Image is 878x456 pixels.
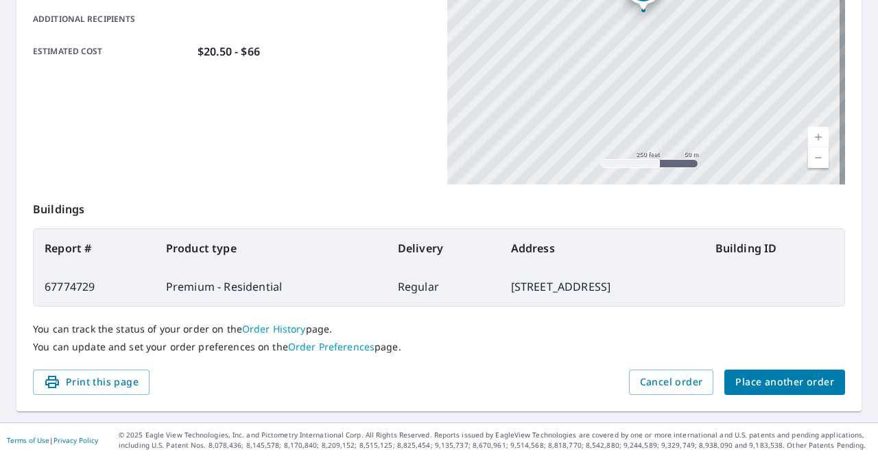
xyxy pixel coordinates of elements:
a: Order Preferences [288,340,375,353]
p: Buildings [33,184,845,228]
p: © 2025 Eagle View Technologies, Inc. and Pictometry International Corp. All Rights Reserved. Repo... [119,430,871,451]
span: Print this page [44,374,139,391]
td: 67774729 [34,267,155,306]
td: [STREET_ADDRESS] [500,267,704,306]
p: You can update and set your order preferences on the page. [33,341,845,353]
button: Print this page [33,370,150,395]
th: Building ID [704,229,844,267]
th: Address [500,229,704,267]
th: Delivery [387,229,500,267]
a: Current Level 17, Zoom In [808,127,829,147]
p: | [7,436,98,444]
button: Place another order [724,370,845,395]
span: Place another order [735,374,834,391]
th: Product type [155,229,387,267]
p: Estimated cost [33,43,192,60]
p: Additional recipients [33,13,192,25]
p: You can track the status of your order on the page. [33,323,845,335]
span: Cancel order [640,374,703,391]
th: Report # [34,229,155,267]
p: $20.50 - $66 [198,43,260,60]
a: Order History [242,322,306,335]
a: Privacy Policy [54,435,98,445]
a: Current Level 17, Zoom Out [808,147,829,168]
button: Cancel order [629,370,714,395]
td: Regular [387,267,500,306]
a: Terms of Use [7,435,49,445]
td: Premium - Residential [155,267,387,306]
